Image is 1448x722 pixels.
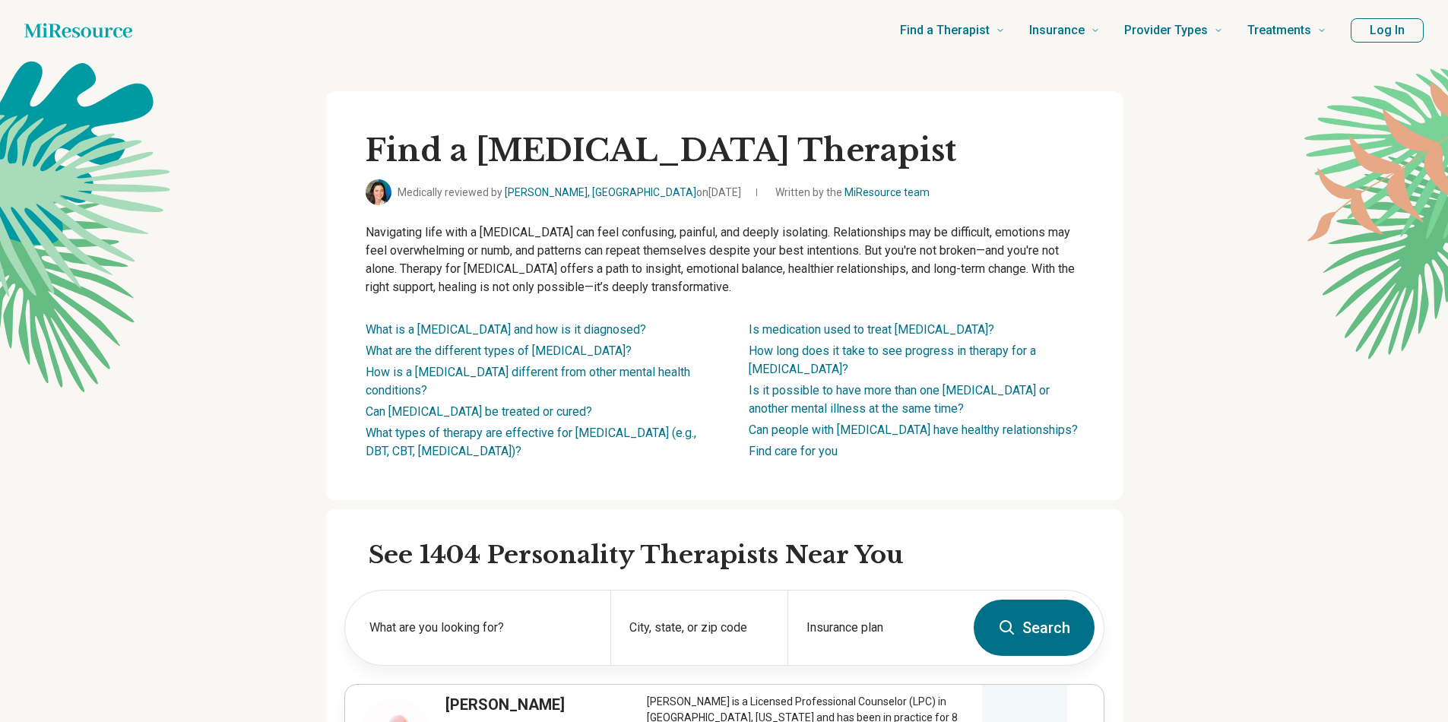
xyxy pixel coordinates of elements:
button: Log In [1351,18,1424,43]
p: Navigating life with a [MEDICAL_DATA] can feel confusing, painful, and deeply isolating. Relation... [366,223,1083,296]
a: Can people with [MEDICAL_DATA] have healthy relationships? [749,423,1078,437]
a: Find care for you [749,444,838,458]
button: Search [974,600,1095,656]
span: Provider Types [1124,20,1208,41]
a: [PERSON_NAME], [GEOGRAPHIC_DATA] [505,186,696,198]
span: Treatments [1247,20,1311,41]
a: What is a [MEDICAL_DATA] and how is it diagnosed? [366,322,646,337]
h2: See 1404 Personality Therapists Near You [369,540,1104,572]
span: Medically reviewed by [398,185,741,201]
span: Find a Therapist [900,20,990,41]
a: Is medication used to treat [MEDICAL_DATA]? [749,322,994,337]
a: Can [MEDICAL_DATA] be treated or cured? [366,404,592,419]
span: Written by the [775,185,930,201]
a: How is a [MEDICAL_DATA] different from other mental health conditions? [366,365,690,397]
span: on [DATE] [696,186,741,198]
span: Insurance [1029,20,1085,41]
a: What are the different types of [MEDICAL_DATA]? [366,344,632,358]
label: What are you looking for? [369,619,592,637]
h1: Find a [MEDICAL_DATA] Therapist [366,131,1083,170]
a: How long does it take to see progress in therapy for a [MEDICAL_DATA]? [749,344,1036,376]
a: Is it possible to have more than one [MEDICAL_DATA] or another mental illness at the same time? [749,383,1050,416]
a: MiResource team [844,186,930,198]
a: Home page [24,15,132,46]
a: What types of therapy are effective for [MEDICAL_DATA] (e.g., DBT, CBT, [MEDICAL_DATA])? [366,426,696,458]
